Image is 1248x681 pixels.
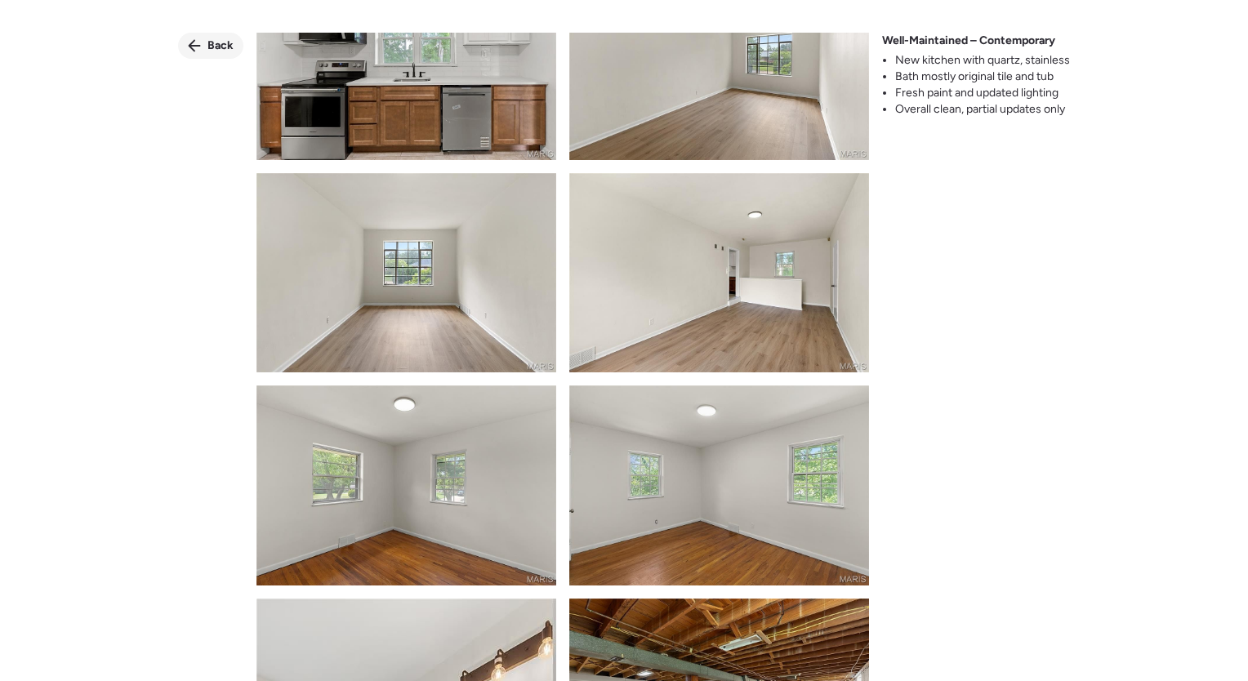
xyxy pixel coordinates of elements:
[895,52,1070,69] li: New kitchen with quartz, stainless
[569,385,869,585] img: product
[256,385,556,585] img: product
[895,85,1070,101] li: Fresh paint and updated lighting
[895,69,1070,85] li: Bath mostly original tile and tub
[569,173,869,372] img: product
[207,38,234,54] span: Back
[256,173,556,372] img: product
[895,101,1070,118] li: Overall clean, partial updates only
[882,33,1055,49] span: Well-Maintained – Contemporary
